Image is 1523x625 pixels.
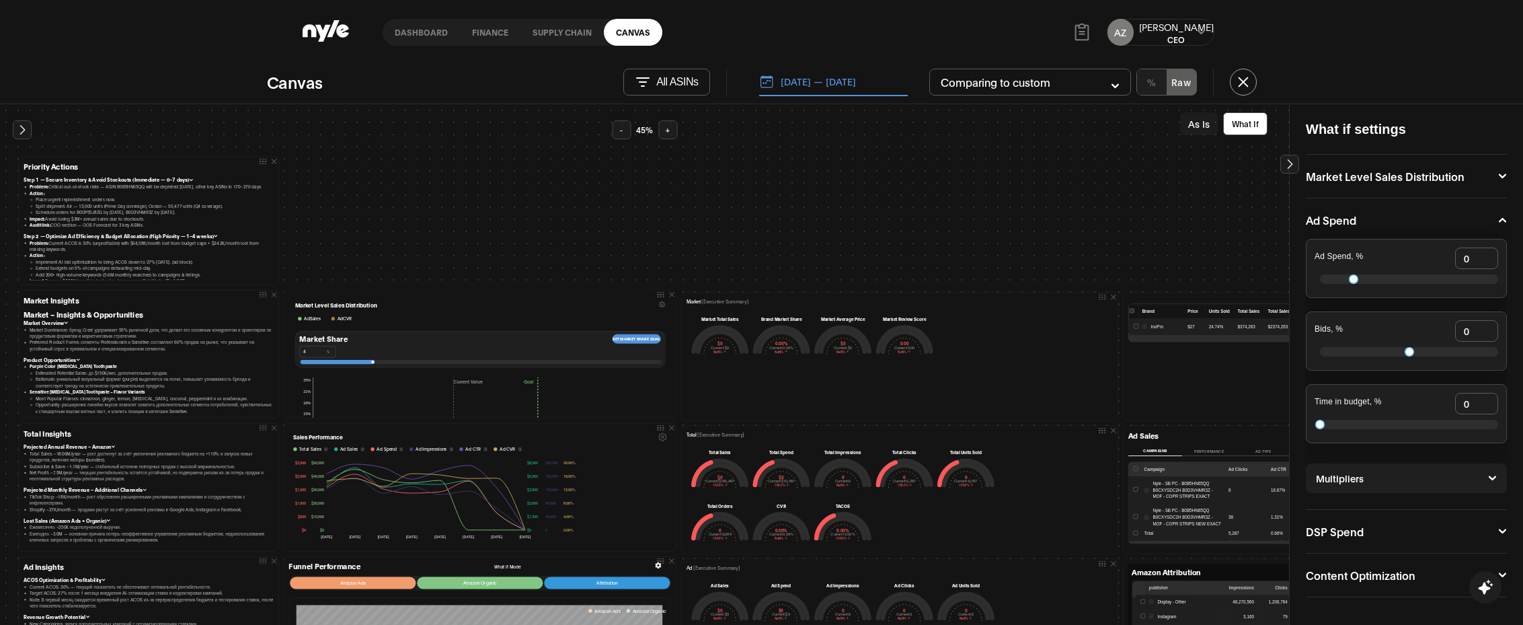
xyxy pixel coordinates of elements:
[752,316,810,322] div: Brand Market Share
[1315,325,1343,334] h4: Bids, %
[1224,462,1267,477] th: Ad Clicks
[524,379,534,384] tspan: Goal
[311,514,324,519] tspan: $10,000
[814,582,872,588] div: Ad Impressions
[752,502,810,508] div: CVR
[1107,19,1134,46] button: AZ
[321,535,332,539] tspan: [DATE]
[30,530,274,543] li: Ежегодно: ~3.0M — основная причина потерь: неэффективное управление рекламным бюджетом, недоиспол...
[36,258,274,264] li: Implement AI bid optimization to bring ACOS down to 27% [DATE]. (ad block)
[1236,446,1290,456] button: Ad Type
[1184,318,1206,334] td: $27
[1142,324,1146,328] button: Expand row
[701,298,748,304] span: [Executive Summary]
[1316,474,1497,483] button: Multipliers
[30,339,274,352] li: Preferred Product Forms: сегменты Professionals и Sensitive составляют 60% продаж на рынке, что у...
[24,517,274,524] h4: Lost Sales (Amazon Ads + Organic)
[759,74,774,89] img: Calendar
[752,349,810,354] div: NaN%
[30,215,274,221] li: Avoid losing $3M+ annual sales due to stockouts.
[1224,581,1257,595] th: Impressions
[875,582,933,588] div: Ad Clicks
[1315,252,1363,262] h4: Ad Spend, %
[1224,504,1267,531] td: 38
[612,120,631,139] button: -
[1139,318,1185,334] td: InoPro
[24,176,274,184] h4: Step 1 — Secure Inventory & Avoid Stockouts (Immediate — 0–7 days)
[1257,581,1291,595] th: Clicks
[303,401,311,405] tspan: 18%
[30,240,274,252] li: Current ACOS is 30% (unprofitable) with $64,588/month lost from budget caps + $24.2K/month lost f...
[627,608,666,614] button: Amazon Organic
[24,295,274,305] h3: Market Insights
[1223,112,1267,135] button: What If
[1267,504,1309,531] td: 1.31%
[36,196,274,203] li: Place urgent replenishment orders now.
[30,596,274,609] li: Note: В первый месяц ожидается временный рост ACOS из-за перераспределения бюджета и тестирования...
[36,395,274,401] li: Most Popular Flavors: cinnamon, ginger, lemon, [MEDICAL_DATA], coconut, peppermint и их комбинации.
[691,449,748,455] div: Total Sales
[24,319,274,326] h4: Market Overview
[30,184,48,190] strong: Problem:
[290,577,416,589] button: Amazon Ads
[1224,595,1257,610] td: 48,270,560
[449,447,453,451] button: i
[288,562,360,571] h3: Funnel Performance
[1206,318,1235,334] td: 24.74%
[1306,570,1507,581] button: Content Optimization
[1306,120,1507,138] h2: What if settings
[24,356,274,363] h4: Product Opportunities
[691,532,748,536] h4: Current: 6,099
[311,460,324,465] tspan: $50,000
[1145,595,1224,610] td: Display - Other
[460,19,520,46] a: finance
[752,449,810,455] div: Total Spend
[1128,431,1467,440] h3: Ad Sales
[36,271,274,277] li: Add 200+ high-volume keywords (5.6M monthly searches) to campaigns & listings.
[30,450,274,463] li: Total Sales: ~18.06M/year — рост достигнут за счёт увеличения рекламного бюджета на +110% и запус...
[1139,34,1214,45] div: CEO
[691,536,748,541] div: -100.0%
[1234,318,1264,334] td: $374,263
[30,190,44,196] strong: Action:
[1132,568,1201,577] h3: Amazon Attribution
[752,479,810,482] h4: Current: $10,481
[613,337,660,341] span: Set market share goal
[30,389,145,395] strong: Sensitive [MEDICAL_DATA] Toothpaste – Flavor Variants
[693,564,740,571] span: [Executive Summary]
[546,514,557,519] tspan: 40,000
[1224,476,1267,504] td: 6
[36,376,274,389] li: Rationale: уникальный визуальный формат (purple) выделяется на полке, повышает узнаваемость бренд...
[360,447,364,451] button: i
[564,527,574,532] tspan: 0.00%
[613,334,661,344] button: Set market share goal
[528,474,539,478] tspan: $5,200
[875,349,933,354] div: NaN%
[1224,527,1267,542] td: 5,287
[1184,304,1206,319] th: Price
[1139,304,1185,319] th: Brand
[36,369,274,375] li: Estimated Potential Sales: до $150K/мес. дополнительных продаж.
[24,309,274,319] h3: Market – Insights & Opportunities
[546,460,559,465] tspan: 200,000
[1306,215,1507,225] button: Ad Spend
[691,349,748,354] div: NaN%
[434,535,446,539] tspan: [DATE]
[1128,446,1182,456] button: Campaigns
[929,69,1131,96] button: Comparing to custom
[311,501,324,505] tspan: $20,000
[1267,462,1309,477] th: Ad CTR
[337,316,352,322] span: Ad CVR
[937,479,995,482] h4: Current: 6,187
[30,463,274,469] li: Subscribe & Save: ~1.1M/year — стабильный источник повторных продаж с высокой маржинальностью.
[814,612,872,616] h4: Current: 0
[520,19,604,46] a: Supply chain
[295,301,377,309] h1: Market Level Sales Distribution
[528,460,539,465] tspan: $6,500
[24,429,274,438] h3: Total Insights
[30,589,274,595] li: Target ACOS: 27% после 1 месяца внедрения AI-оптимизации ставок и корректировки кампаний.
[546,474,559,478] tspan: 160,000
[1267,476,1309,504] td: 16.67%
[340,446,358,453] span: Ad Sales
[30,240,48,246] strong: Problem:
